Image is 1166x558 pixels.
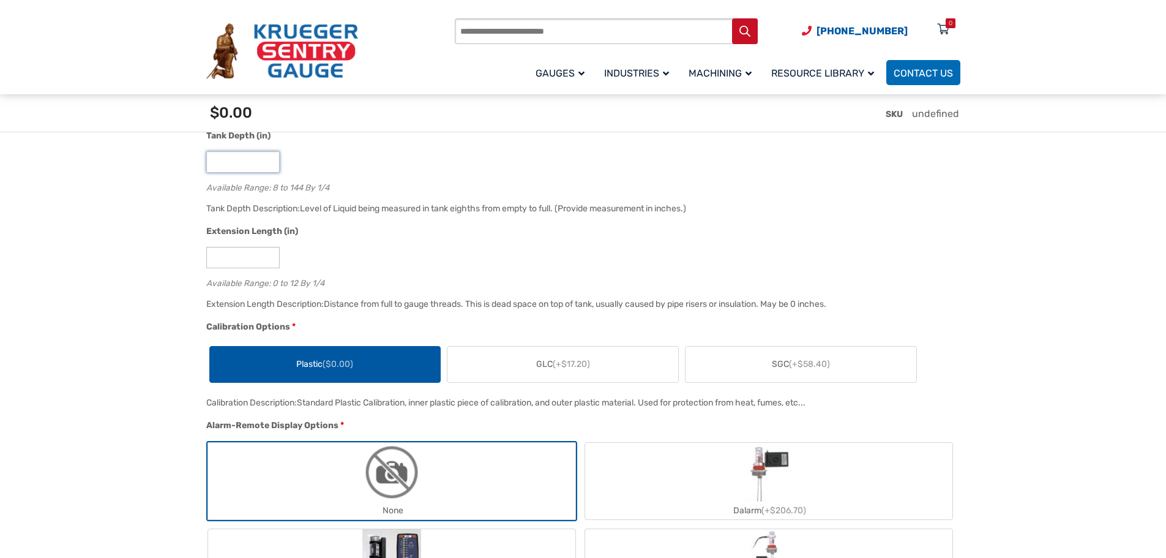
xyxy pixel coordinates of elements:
[206,276,954,287] div: Available Range: 0 to 12 By 1/4
[297,398,805,408] div: Standard Plastic Calibration, inner plastic piece of calibration, and outer plastic material. Use...
[206,226,298,236] span: Extension Length (in)
[764,58,886,87] a: Resource Library
[689,67,752,79] span: Machining
[206,420,338,431] span: Alarm-Remote Display Options
[604,67,669,79] span: Industries
[886,109,903,119] span: SKU
[771,67,874,79] span: Resource Library
[206,299,324,309] span: Extension Length Description:
[886,60,960,85] a: Contact Us
[528,58,597,87] a: Gauges
[323,359,353,369] span: ($0.00)
[324,299,826,309] div: Distance from full to gauge threads. This is dead space on top of tank, usually caused by pipe ri...
[802,23,908,39] a: Phone Number (920) 434-8860
[296,358,353,371] span: Plastic
[300,203,686,214] div: Level of Liquid being measured in tank eighths from empty to full. (Provide measurement in inches.)
[789,359,830,369] span: (+$58.40)
[817,25,908,37] span: [PHONE_NUMBER]
[553,359,590,369] span: (+$17.20)
[894,67,953,79] span: Contact Us
[208,502,575,519] div: None
[292,320,296,333] abbr: required
[206,23,358,80] img: Krueger Sentry Gauge
[206,398,297,408] span: Calibration Description:
[681,58,764,87] a: Machining
[340,419,344,432] abbr: required
[536,67,585,79] span: Gauges
[761,505,806,516] span: (+$206.70)
[206,322,290,332] span: Calibration Options
[912,108,959,119] span: undefined
[585,443,952,519] label: Dalarm
[208,443,575,519] label: None
[206,203,300,214] span: Tank Depth Description:
[772,358,830,371] span: SGC
[585,502,952,519] div: Dalarm
[949,18,952,28] div: 0
[536,358,590,371] span: GLC
[597,58,681,87] a: Industries
[206,180,954,192] div: Available Range: 8 to 144 By 1/4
